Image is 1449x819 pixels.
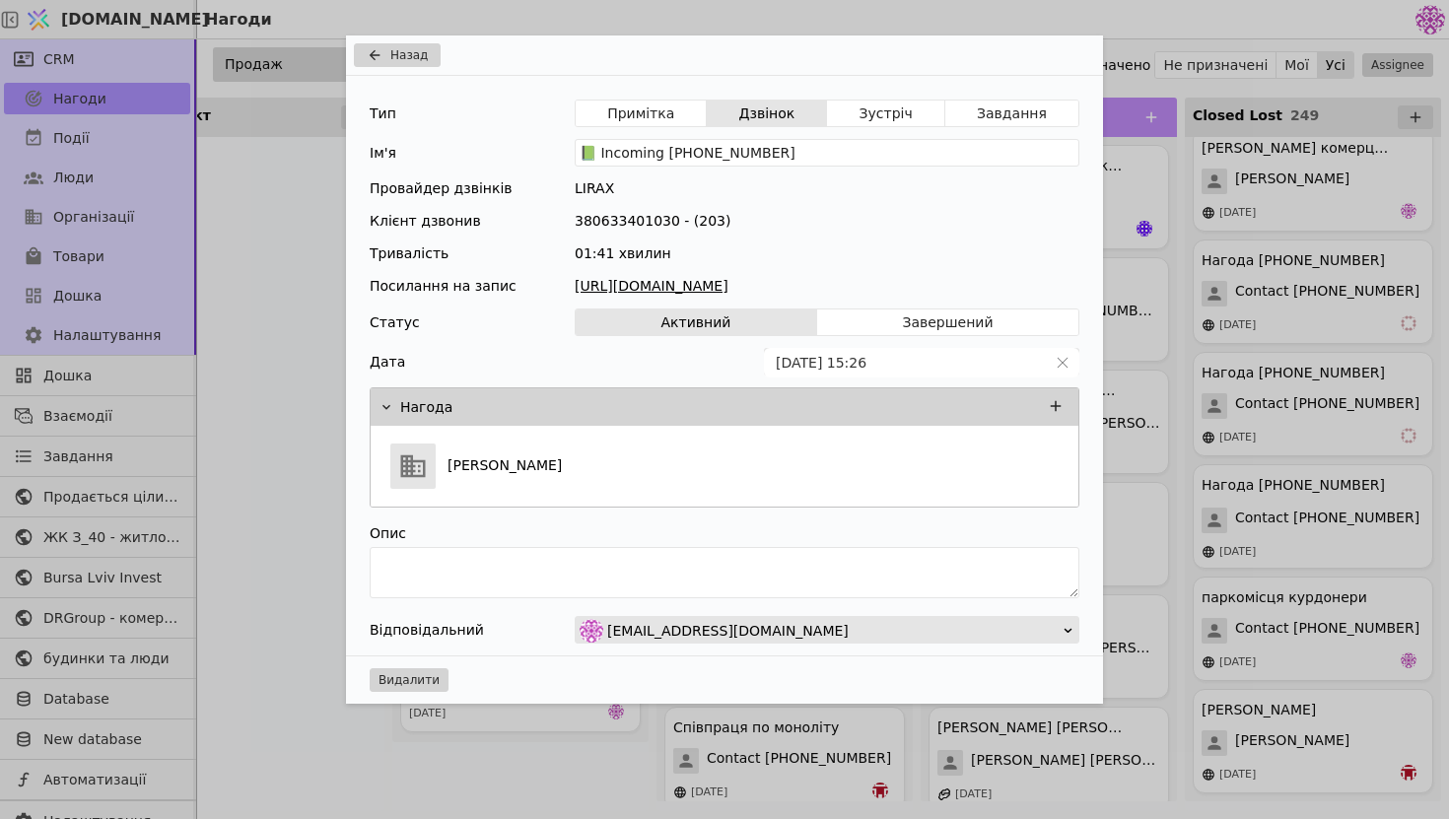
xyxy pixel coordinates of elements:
[707,100,827,127] button: Дзвінок
[575,211,1079,232] div: 380633401030 - (203)
[576,308,817,336] button: Активний
[346,35,1103,704] div: Add Opportunity
[575,243,1079,264] div: 01:41 хвилин
[575,178,1079,199] div: LIRAX
[370,308,420,336] div: Статус
[370,616,484,644] div: Відповідальний
[575,276,1079,297] a: [URL][DOMAIN_NAME]
[827,100,944,127] button: Зустріч
[580,619,603,643] img: de
[370,178,513,199] div: Провайдер дзвінків
[370,100,396,127] div: Тип
[370,276,517,297] div: Посилання на запис
[945,100,1078,127] button: Завдання
[817,308,1078,336] button: Завершений
[576,100,707,127] button: Примітка
[765,349,1047,376] input: dd.MM.yyyy HH:mm
[370,139,396,167] div: Ім'я
[448,455,562,476] p: [PERSON_NAME]
[390,46,428,64] span: Назад
[370,352,405,373] label: Дата
[370,668,448,692] button: Видалити
[370,519,1079,547] div: Опис
[370,211,481,232] div: Клієнт дзвонив
[1056,356,1069,370] button: Clear
[1056,356,1069,370] svg: close
[400,397,452,418] p: Нагода
[370,243,448,264] div: Тривалість
[607,617,849,645] span: [EMAIL_ADDRESS][DOMAIN_NAME]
